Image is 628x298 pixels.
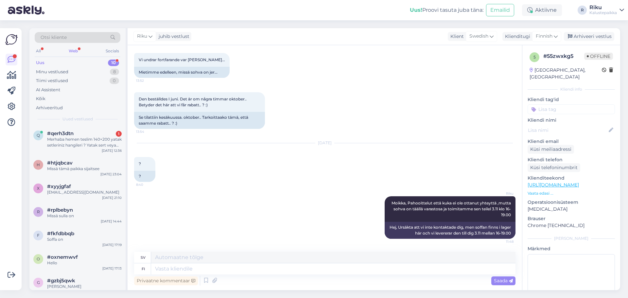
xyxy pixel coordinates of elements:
span: g [37,280,40,285]
div: [DATE] 17:13 [102,266,122,271]
span: #oxnemwvf [47,254,78,260]
div: [DATE] 12:36 [102,148,122,153]
div: [PERSON_NAME] [528,236,615,241]
div: Klient [448,33,464,40]
div: Arhiveeritud [36,105,63,111]
div: Hej, Ursäkta att vi inte kontaktade dig, men soffan finns i lager här och vi levererar den till d... [385,222,515,239]
span: f [37,233,40,238]
div: [PERSON_NAME] [47,284,122,289]
span: 13:54 [136,129,161,134]
span: Saada [494,278,513,284]
div: ? [134,171,155,182]
div: 8 [110,69,119,75]
div: Klienditugi [502,33,530,40]
div: AI Assistent [36,87,60,93]
div: R [578,6,587,15]
p: Chrome [TECHNICAL_ID] [528,222,615,229]
span: ? [139,161,141,166]
div: Arhiveeri vestlus [564,32,614,41]
img: Askly Logo [5,33,18,46]
div: 0 [110,78,119,84]
span: #rplbebyn [47,207,73,213]
span: h [37,162,40,167]
span: o [37,256,40,261]
div: Socials [104,47,120,55]
span: Moikka, Pahooittelut että kuka ei ole ottanut yhteyttä ,mutta sohva on täällä varastosa ja toimit... [392,201,512,217]
span: r [37,209,40,214]
span: #htjqbcav [47,160,73,166]
div: Riku [589,5,617,10]
div: Aktiivne [522,4,562,16]
div: Soffa on [47,237,122,242]
span: Finnish [536,33,552,40]
b: Uus! [410,7,422,13]
span: #qerh3dtn [47,131,74,136]
div: Küsi meiliaadressi [528,145,574,154]
div: Minu vestlused [36,69,68,75]
div: 1 [116,131,122,137]
div: Kalustepaikka [589,10,617,15]
span: 13:52 [136,78,161,83]
div: fi [142,263,145,274]
div: Uus [36,60,44,66]
div: Missä tämä paikka sijaitsee [47,166,122,172]
div: Proovi tasuta juba täna: [410,6,483,14]
span: #xyyjgfaf [47,184,71,189]
span: Den beställdes I juni. Det är om några timmar oktober.. Betyder det här att vi får rabatt.. ? :) [139,96,248,107]
p: Kliendi tag'id [528,96,615,103]
div: [DATE] 21:10 [102,195,122,200]
span: Otsi kliente [41,34,67,41]
div: [DATE] [134,140,515,146]
input: Lisa nimi [528,127,607,134]
div: Mietimme edelleen, missä sohva on jer... [134,67,230,78]
p: [MEDICAL_DATA] [528,206,615,213]
span: 11:48 [489,239,514,244]
div: [DATE] 17:49 [101,289,122,294]
div: Merhaba hemen teslim 140×200 yatak setleriniz hangileri ? Yatak sert veya orta sert olmalı ve dep... [47,136,122,148]
span: Swedish [469,33,488,40]
p: Märkmed [528,245,615,252]
p: Kliendi email [528,138,615,145]
p: Brauser [528,215,615,222]
div: Web [67,47,79,55]
button: Emailid [486,4,514,16]
span: Offline [584,53,613,60]
span: Vi undrar fortfarande var [PERSON_NAME]... [139,57,225,62]
div: [DATE] 23:04 [100,172,122,177]
span: #gzbj5qwk [47,278,75,284]
p: Operatsioonisüsteem [528,199,615,206]
p: Klienditeekond [528,175,615,182]
div: # 55zwxkg5 [543,52,584,60]
div: Hello [47,260,122,266]
span: Riku [489,191,514,196]
div: [GEOGRAPHIC_DATA], [GEOGRAPHIC_DATA] [530,67,602,80]
div: Kliendi info [528,86,615,92]
div: 10 [108,60,119,66]
div: Küsi telefoninumbrit [528,163,580,172]
span: 8:40 [136,182,161,187]
div: Tiimi vestlused [36,78,68,84]
a: RikuKalustepaikka [589,5,624,15]
span: #fkfdbbqb [47,231,74,237]
div: juhib vestlust [156,33,189,40]
div: Missä sulla on [47,213,122,219]
div: All [35,47,42,55]
span: q [37,133,40,138]
span: x [37,186,40,191]
div: [EMAIL_ADDRESS][DOMAIN_NAME] [47,189,122,195]
span: Riku [137,33,147,40]
p: Vaata edasi ... [528,190,615,196]
div: [DATE] 17:19 [102,242,122,247]
div: [DATE] 14:44 [101,219,122,224]
a: [URL][DOMAIN_NAME] [528,182,579,188]
div: Se tilattiin kesäkuussa. oktober.. Tarkoittaako tämä, että saamme rabatt.. ? :) [134,112,265,129]
p: Kliendi nimi [528,117,615,124]
p: Kliendi telefon [528,156,615,163]
span: 5 [533,55,536,60]
div: Kõik [36,96,45,102]
div: sv [141,252,146,263]
input: Lisa tag [528,104,615,114]
span: Uued vestlused [62,116,93,122]
div: Privaatne kommentaar [134,276,198,285]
